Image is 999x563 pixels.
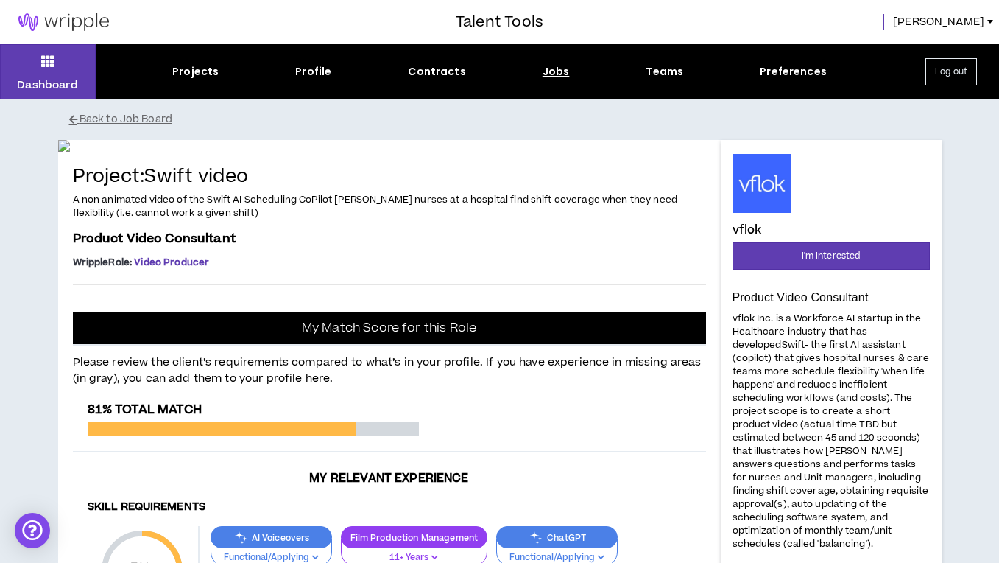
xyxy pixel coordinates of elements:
[73,230,236,248] span: Product Video Consultant
[646,64,683,80] div: Teams
[733,242,930,270] button: I'm Interested
[925,58,977,85] button: Log out
[69,107,953,133] button: Back to Job Board
[456,11,543,33] h3: Talent Tools
[497,532,617,543] p: ChatGPT
[88,500,691,514] h4: Skill Requirements
[73,471,706,486] h3: My Relevant Experience
[211,532,331,543] p: AI Voiceovers
[802,249,861,263] span: I'm Interested
[73,256,133,269] span: Wripple Role :
[733,290,930,305] p: Product Video Consultant
[408,64,465,80] div: Contracts
[73,167,706,188] h4: Project: Swift video
[733,223,762,237] h4: vflok
[15,513,50,548] div: Open Intercom Messenger
[893,14,984,30] span: [PERSON_NAME]
[134,256,209,269] span: Video Producer
[295,64,331,80] div: Profile
[73,346,706,388] p: Please review the client’s requirements compared to what’s in your profile. If you have experienc...
[342,532,487,543] p: Film Production Management
[733,338,930,550] span: - the first AI assistant (copilot) that gives hospital nurses & care teams more schedule flexibil...
[17,77,78,93] p: Dashboard
[760,64,827,80] div: Preferences
[88,401,202,419] span: 81% Total Match
[73,193,678,220] span: A non animated video of the Swift AI Scheduling CoPilot [PERSON_NAME] nurses at a hospital find s...
[733,312,922,352] span: vflok Inc. is a Workforce AI startup in the Healthcare industry that has developed
[782,338,805,352] a: Swift
[302,321,476,335] p: My Match Score for this Role
[58,140,721,152] img: SIVPKaHz8KKpBcEMH7R3WZLgnORWVCQnKQezYxrx.jpg
[172,64,219,80] div: Projects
